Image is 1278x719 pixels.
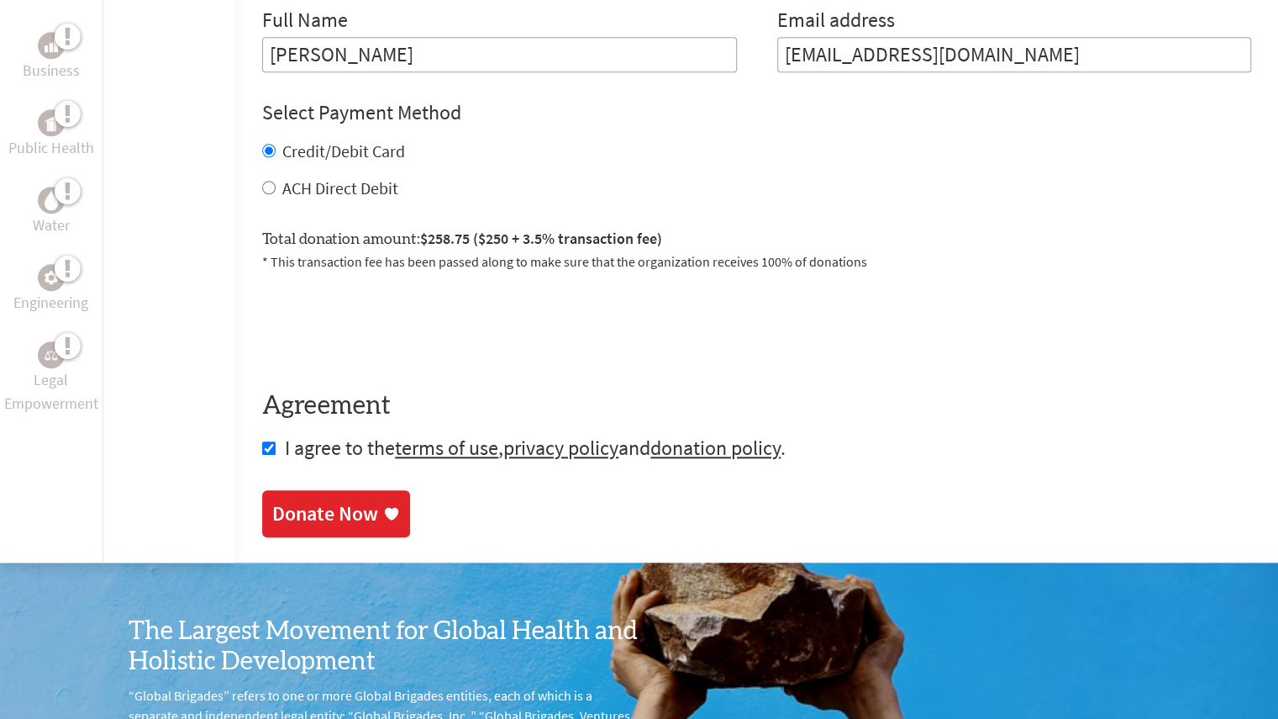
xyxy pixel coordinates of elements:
p: Engineering [13,291,88,315]
label: Full Name [262,7,348,37]
label: Total donation amount: [262,227,662,251]
p: Public Health [8,136,94,160]
img: Engineering [45,271,58,284]
label: Email address [777,7,895,37]
div: Public Health [38,109,65,136]
iframe: reCAPTCHA [262,292,518,357]
label: ACH Direct Debit [282,177,398,198]
input: Enter Full Name [262,37,736,72]
img: Public Health [45,114,58,131]
a: privacy policy [503,435,618,461]
label: Credit/Debit Card [282,140,405,161]
span: $258.75 ($250 + 3.5% transaction fee) [420,229,662,248]
span: I agree to the , and . [285,435,786,461]
h4: Select Payment Method [262,99,1251,126]
a: EngineeringEngineering [13,264,88,315]
p: Water [33,214,70,237]
div: Engineering [38,264,65,291]
p: Legal Empowerment [3,368,99,415]
h3: The Largest Movement for Global Health and Holistic Development [129,616,639,677]
p: Business [23,59,80,82]
a: Legal EmpowermentLegal Empowerment [3,341,99,415]
div: Water [38,187,65,214]
div: Donate Now [272,500,378,527]
a: BusinessBusiness [23,32,80,82]
div: Business [38,32,65,59]
img: Water [45,191,58,210]
input: Your Email [777,37,1251,72]
img: Business [45,39,58,52]
p: * This transaction fee has been passed along to make sure that the organization receives 100% of ... [262,251,1251,272]
a: terms of use [395,435,498,461]
a: WaterWater [33,187,70,237]
a: donation policy [650,435,781,461]
img: Legal Empowerment [45,350,58,360]
a: Public HealthPublic Health [8,109,94,160]
h4: Agreement [262,391,1251,421]
a: Donate Now [262,490,410,537]
div: Legal Empowerment [38,341,65,368]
